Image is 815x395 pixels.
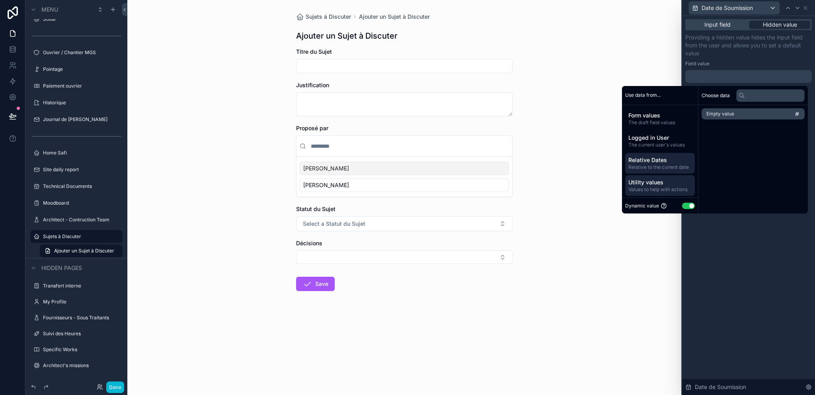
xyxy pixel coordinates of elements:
span: The draft field values [628,119,692,126]
label: Historique [43,100,121,106]
span: Date de Soumission [702,4,753,12]
label: Field value [685,61,710,67]
a: Sujets à Discuter [296,13,351,21]
span: [PERSON_NAME] [303,181,349,189]
span: Relative Dates [628,156,692,164]
span: Hidden pages [41,264,82,272]
a: Ajouter un Sujet à Discuter [359,13,430,21]
h1: Ajouter un Sujet à Discuter [296,30,398,41]
label: Ouvrier / Chantier MGS [43,49,121,56]
span: Titre du Sujet [296,48,332,55]
span: Sujets à Discuter [306,13,351,21]
label: Solde [43,16,121,22]
span: Input field [704,21,731,29]
span: Dynamic value [625,203,659,209]
button: Date de Soumission [688,1,780,15]
p: Providing a hidden value hides the input field from the user and allows you to set a default value [685,33,812,57]
label: Transfert interne [43,283,121,289]
label: Architect's missions [43,362,121,369]
label: Sujets à Discuter [43,233,118,240]
button: Save [296,277,335,291]
span: The current user's values [628,142,692,148]
label: Paiement ouvrier [43,83,121,89]
button: Done [106,381,124,393]
label: Pointage [43,66,121,72]
span: Menu [41,6,58,14]
label: Architect - Contruction Team [43,217,121,223]
button: Select Button [296,216,513,231]
span: Values to help with actions [628,186,692,193]
div: scrollable content [622,105,698,198]
label: Home Safi [43,150,121,156]
div: Suggestions [296,157,512,197]
span: Décisions [296,240,322,246]
span: Choose data [702,92,730,99]
span: Utility values [628,178,692,186]
label: Journal de [PERSON_NAME] [43,116,121,123]
a: Ajouter un Sujet à Discuter [40,244,123,257]
span: Justification [296,82,329,88]
span: Statut du Sujet [296,205,335,212]
span: Form values [628,111,692,119]
span: [PERSON_NAME] [303,164,349,172]
span: Hidden value [763,21,797,29]
span: Relative to the current date [628,164,692,170]
span: Proposé par [296,125,328,131]
label: Fournisseurs - Sous Traitants [43,315,121,321]
button: Select Button [296,250,513,264]
label: Technical Documents [43,183,121,190]
label: Specific Works [43,346,121,353]
span: Date de Soumission [695,383,746,391]
label: Suivi des Heures [43,330,121,337]
label: My Profile [43,299,121,305]
label: Site daily report [43,166,121,173]
label: Moodboard [43,200,121,206]
span: Logged in User [628,134,692,142]
span: Select a Statut du Sujet [303,220,365,228]
span: Use data from... [625,92,661,98]
span: Ajouter un Sujet à Discuter [54,248,114,254]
